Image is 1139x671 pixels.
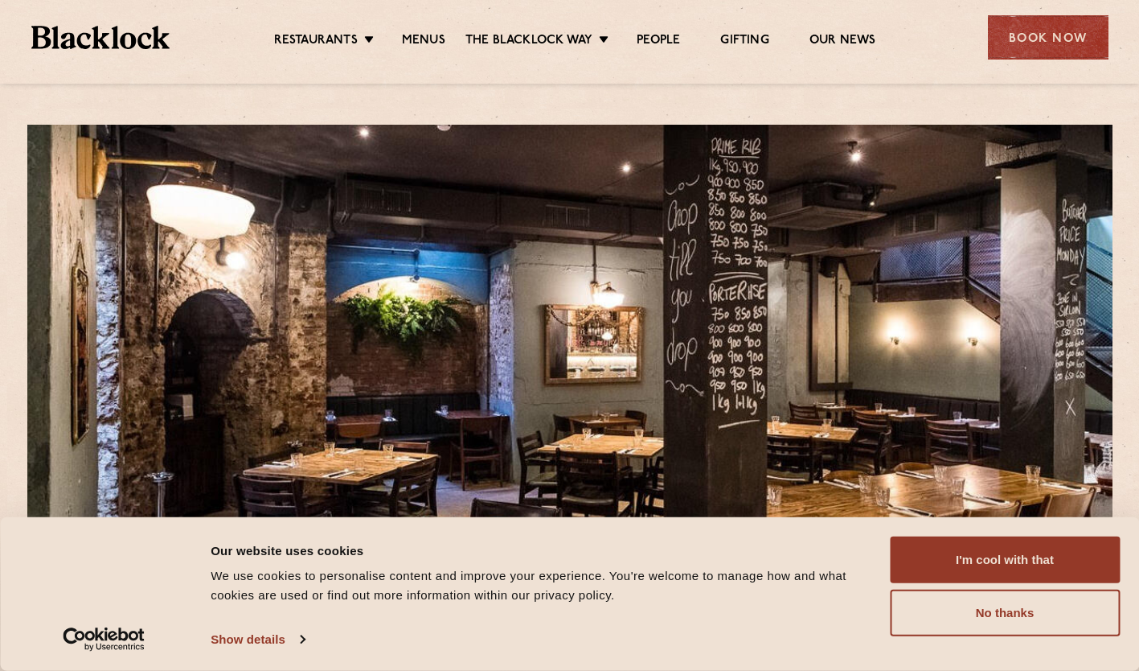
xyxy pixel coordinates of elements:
img: BL_Textured_Logo-footer-cropped.svg [31,26,170,49]
a: Show details [211,628,304,652]
button: I'm cool with that [890,537,1120,583]
a: The Blacklock Way [465,33,592,51]
div: We use cookies to personalise content and improve your experience. You're welcome to manage how a... [211,566,871,605]
a: Our News [809,33,876,51]
a: Restaurants [274,33,358,51]
a: Gifting [720,33,768,51]
div: Book Now [988,15,1108,60]
button: No thanks [890,590,1120,636]
a: Menus [402,33,445,51]
div: Our website uses cookies [211,541,871,560]
a: People [637,33,680,51]
a: Usercentrics Cookiebot - opens in a new window [34,628,174,652]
